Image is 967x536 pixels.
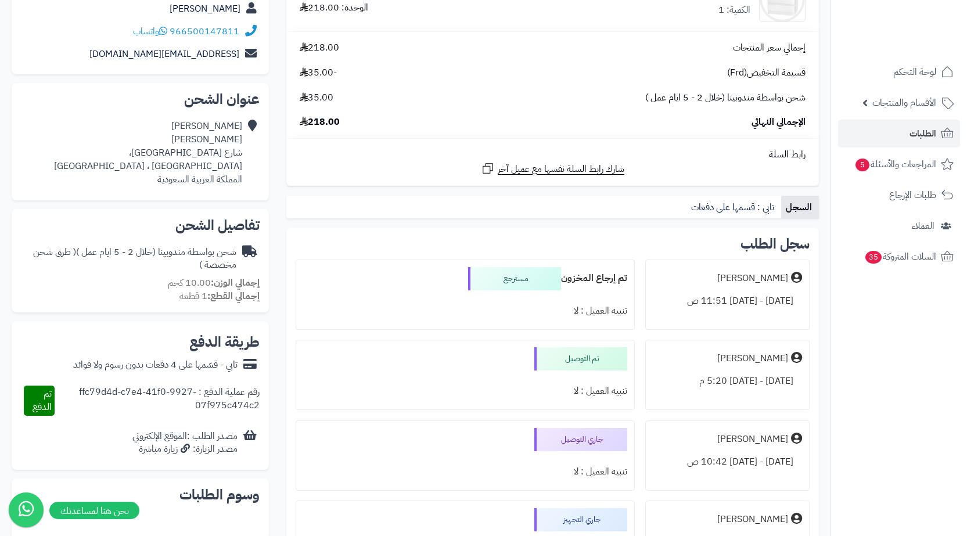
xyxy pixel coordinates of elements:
[893,64,936,80] span: لوحة التحكم
[21,92,260,106] h2: عنوان الشحن
[132,443,238,456] div: مصدر الزيارة: زيارة مباشرة
[189,335,260,349] h2: طريقة الدفع
[211,276,260,290] strong: إجمالي الوزن:
[717,272,788,285] div: [PERSON_NAME]
[838,181,960,209] a: طلبات الإرجاع
[291,148,814,161] div: رابط السلة
[838,58,960,86] a: لوحة التحكم
[170,2,240,16] a: [PERSON_NAME]
[889,187,936,203] span: طلبات الإرجاع
[534,347,627,370] div: تم التوصيل
[179,289,260,303] small: 1 قطعة
[133,24,167,38] a: واتساب
[303,380,627,402] div: تنبيه العميل : لا
[781,196,819,219] a: السجل
[481,161,624,176] a: شارك رابط السلة نفسها مع عميل آخر
[653,451,802,473] div: [DATE] - [DATE] 10:42 ص
[838,212,960,240] a: العملاء
[864,249,936,265] span: السلات المتروكة
[888,31,956,56] img: logo-2.png
[717,352,788,365] div: [PERSON_NAME]
[727,66,806,80] span: قسيمة التخفيض(Frd)
[653,290,802,312] div: [DATE] - [DATE] 11:51 ص
[752,116,806,129] span: الإجمالي النهائي
[300,91,333,105] span: 35.00
[33,245,236,272] span: ( طرق شحن مخصصة )
[55,386,260,416] div: رقم عملية الدفع : ffc79d4d-c7e4-41f0-9927-07f975c474c2
[838,243,960,271] a: السلات المتروكة35
[300,66,337,80] span: -35.00
[468,267,561,290] div: مسترجع
[854,156,936,172] span: المراجعات والأسئلة
[865,251,882,264] span: 35
[54,120,242,186] div: [PERSON_NAME] [PERSON_NAME] شارع [GEOGRAPHIC_DATA]، [GEOGRAPHIC_DATA] ، [GEOGRAPHIC_DATA] المملكة...
[498,163,624,176] span: شارك رابط السلة نفسها مع عميل آخر
[300,41,339,55] span: 218.00
[303,461,627,483] div: تنبيه العميل : لا
[645,91,806,105] span: شحن بواسطة مندوبينا (خلال 2 - 5 ايام عمل )
[718,3,750,17] div: الكمية: 1
[910,125,936,142] span: الطلبات
[733,41,806,55] span: إجمالي سعر المنتجات
[717,513,788,526] div: [PERSON_NAME]
[168,276,260,290] small: 10.00 كجم
[740,237,810,251] h3: سجل الطلب
[33,387,52,414] span: تم الدفع
[686,196,781,219] a: تابي : قسمها على دفعات
[132,430,238,456] div: مصدر الطلب :الموقع الإلكتروني
[303,300,627,322] div: تنبيه العميل : لا
[89,47,239,61] a: [EMAIL_ADDRESS][DOMAIN_NAME]
[170,24,239,38] a: 966500147811
[534,508,627,531] div: جاري التجهيز
[717,433,788,446] div: [PERSON_NAME]
[561,271,627,285] b: تم إرجاع المخزون
[855,159,869,171] span: 5
[872,95,936,111] span: الأقسام والمنتجات
[300,1,368,15] div: الوحدة: 218.00
[912,218,934,234] span: العملاء
[21,246,236,272] div: شحن بواسطة مندوبينا (خلال 2 - 5 ايام عمل )
[838,150,960,178] a: المراجعات والأسئلة5
[300,116,340,129] span: 218.00
[73,358,238,372] div: تابي - قسّمها على 4 دفعات بدون رسوم ولا فوائد
[21,488,260,502] h2: وسوم الطلبات
[838,120,960,148] a: الطلبات
[653,370,802,393] div: [DATE] - [DATE] 5:20 م
[21,218,260,232] h2: تفاصيل الشحن
[207,289,260,303] strong: إجمالي القطع:
[534,428,627,451] div: جاري التوصيل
